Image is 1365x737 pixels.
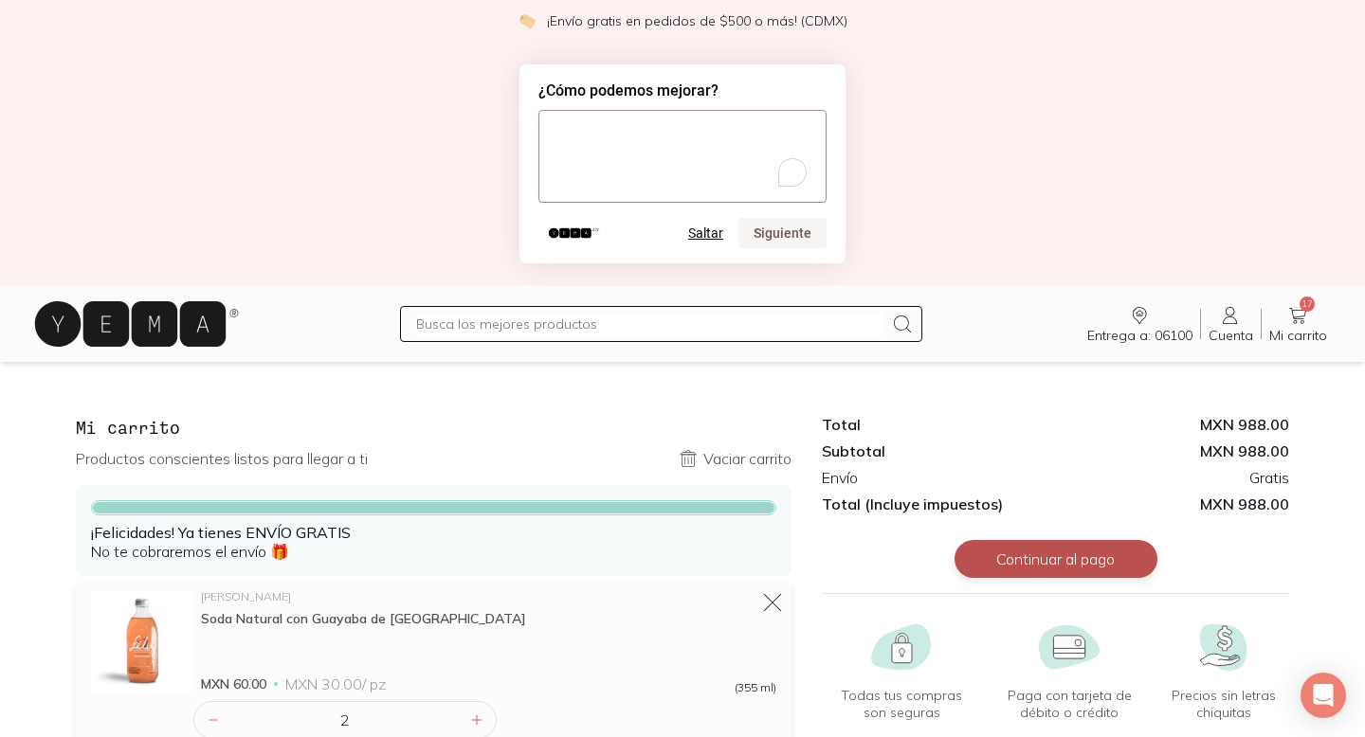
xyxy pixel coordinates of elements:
img: Soda Natural con Guayaba de Michoacán [91,591,193,693]
span: Mi carrito [1269,327,1327,344]
img: check [519,12,536,29]
a: 17Mi carrito [1262,304,1335,344]
span: Entrega a: 06100 [1087,327,1192,344]
span: Cuenta [1209,327,1253,344]
h2: ¿Cómo podemos mejorar? [538,80,827,102]
p: ¡Envío gratis en pedidos de $500 o más! (CDMX) [547,11,847,30]
div: MXN 988.00 [1056,441,1289,460]
span: MXN 988.00 [1056,494,1289,513]
input: Busca los mejores productos [416,313,883,335]
strong: ¡Felicidades! Ya tienes ENVÍO GRATIS [91,523,351,542]
p: Productos conscientes listos para llegar a ti [76,449,368,468]
textarea: ¿Cómo podemos mejorar? [538,110,827,203]
button: Continuar al pago [955,540,1157,578]
div: Envío [822,468,1055,487]
button: Saltar [688,225,723,241]
span: MXN 30.00 / pz [285,674,386,693]
a: Entrega a: 06100 [1080,304,1200,344]
h3: Mi carrito [76,415,792,440]
div: Open Intercom Messenger [1301,673,1346,718]
span: 17 [1300,297,1315,312]
div: Soda Natural con Guayaba de [GEOGRAPHIC_DATA] [201,610,776,627]
div: [PERSON_NAME] [201,591,776,602]
p: Vaciar carrito [703,449,792,468]
a: Soda Natural con Guayaba de Michoacán[PERSON_NAME]Soda Natural con Guayaba de [GEOGRAPHIC_DATA]MX... [91,591,776,693]
div: Total [822,415,1055,434]
span: Todas tus compras son seguras [829,687,974,721]
span: MXN 60.00 [201,674,266,693]
button: Siguiente pregunta [738,218,827,248]
span: Paga con tarjeta de débito o crédito [989,687,1150,721]
div: Subtotal [822,441,1055,460]
div: MXN 988.00 [1056,415,1289,434]
p: No te cobraremos el envío 🎁 [91,523,776,561]
a: Cuenta [1201,304,1261,344]
div: Total (Incluye impuestos) [822,494,1055,513]
div: Gratis [1056,468,1289,487]
span: Precios sin letras chiquitas [1165,687,1282,721]
span: (355 ml) [735,682,776,693]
